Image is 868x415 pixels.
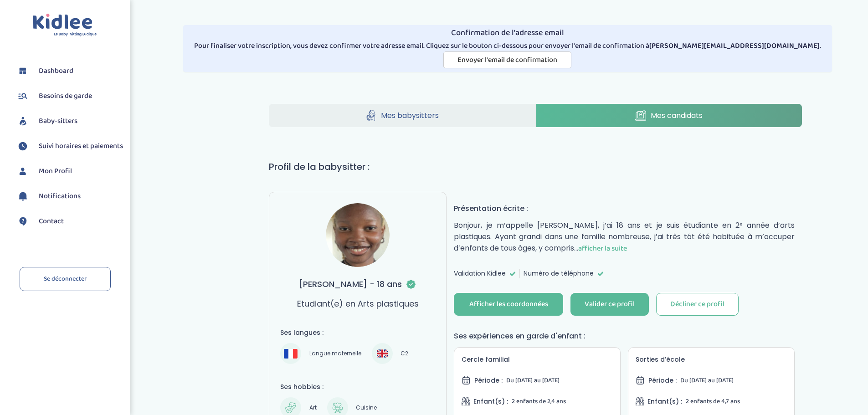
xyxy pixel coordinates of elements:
[381,110,439,121] span: Mes babysitters
[649,40,820,51] strong: [PERSON_NAME][EMAIL_ADDRESS][DOMAIN_NAME]
[39,141,123,152] span: Suivi horaires et paiements
[443,51,571,68] button: Envoyer l'email de confirmation
[16,215,30,228] img: contact.svg
[16,139,30,153] img: suivihoraire.svg
[353,402,380,413] span: Cuisine
[16,190,30,203] img: notification.svg
[20,267,111,291] a: Se déconnecter
[570,293,649,316] button: Valider ce profil
[16,190,123,203] a: Notifications
[39,216,64,227] span: Contact
[397,348,411,359] span: C2
[284,349,298,359] img: Français
[647,397,682,406] span: Enfant(s) :
[377,348,388,359] img: Anglais
[269,104,535,127] a: Mes babysitters
[16,114,30,128] img: babysitters.svg
[457,54,557,66] span: Envoyer l'email de confirmation
[299,278,416,290] h3: [PERSON_NAME] - 18 ans
[16,164,123,178] a: Mon Profil
[454,220,795,254] p: Bonjour, je m’appelle [PERSON_NAME], j’ai 18 ans et je suis étudiante en 2ᵉ année d’arts plastiqu...
[16,89,123,103] a: Besoins de garde
[39,191,81,202] span: Notifications
[280,382,435,392] h4: Ses hobbies :
[680,375,734,385] span: Du [DATE] au [DATE]
[512,396,566,406] span: 2 enfants de 2,4 ans
[16,215,123,228] a: Contact
[524,269,594,278] span: Numéro de téléphone
[636,355,787,364] h5: Sorties d’école
[670,299,724,310] div: Décliner ce profil
[454,203,795,214] h4: Présentation écrite :
[16,89,30,103] img: besoin.svg
[33,14,97,37] img: logo.svg
[39,66,73,77] span: Dashboard
[39,91,92,102] span: Besoins de garde
[506,375,560,385] span: Du [DATE] au [DATE]
[280,328,435,338] h4: Ses langues :
[686,396,740,406] span: 2 enfants de 4,7 ans
[454,330,795,342] h4: Ses expériences en garde d'enfant :
[16,164,30,178] img: profil.svg
[651,110,703,121] span: Mes candidats
[454,293,563,316] button: Afficher les coordonnées
[578,243,627,254] span: afficher la suite
[39,166,72,177] span: Mon Profil
[306,402,319,413] span: Art
[187,29,828,38] h4: Confirmation de l'adresse email
[474,376,503,385] span: Période :
[187,41,828,51] p: Pour finaliser votre inscription, vous devez confirmer votre adresse email. Cliquez sur le bouton...
[462,355,613,364] h5: Cercle familial
[297,297,419,310] p: Etudiant(e) en Arts plastiques
[326,203,390,267] img: avatar
[16,114,123,128] a: Baby-sitters
[536,104,802,127] a: Mes candidats
[656,293,739,316] button: Décliner ce profil
[454,269,506,278] span: Validation Kidlee
[306,348,364,359] span: Langue maternelle
[16,139,123,153] a: Suivi horaires et paiements
[473,397,508,406] span: Enfant(s) :
[16,64,30,78] img: dashboard.svg
[39,116,77,127] span: Baby-sitters
[648,376,677,385] span: Période :
[469,299,548,310] div: Afficher les coordonnées
[16,64,123,78] a: Dashboard
[269,160,802,174] h1: Profil de la babysitter :
[585,299,635,310] div: Valider ce profil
